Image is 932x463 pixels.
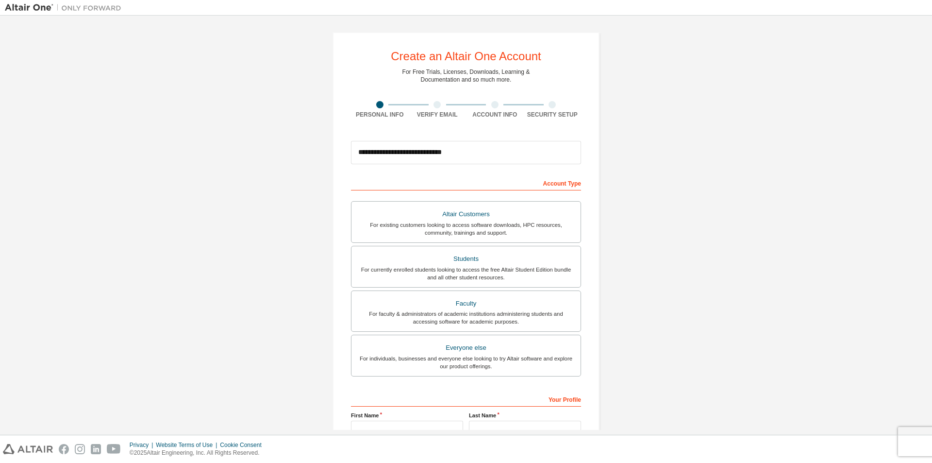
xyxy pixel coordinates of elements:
[351,412,463,419] label: First Name
[351,391,581,407] div: Your Profile
[130,449,267,457] p: © 2025 Altair Engineering, Inc. All Rights Reserved.
[357,297,575,310] div: Faculty
[391,51,541,62] div: Create an Altair One Account
[351,111,409,119] div: Personal Info
[351,175,581,190] div: Account Type
[220,441,267,449] div: Cookie Consent
[357,341,575,355] div: Everyone else
[59,444,69,454] img: facebook.svg
[357,266,575,281] div: For currently enrolled students looking to access the free Altair Student Edition bundle and all ...
[357,221,575,237] div: For existing customers looking to access software downloads, HPC resources, community, trainings ...
[75,444,85,454] img: instagram.svg
[466,111,524,119] div: Account Info
[357,310,575,326] div: For faculty & administrators of academic institutions administering students and accessing softwa...
[130,441,156,449] div: Privacy
[3,444,53,454] img: altair_logo.svg
[469,412,581,419] label: Last Name
[156,441,220,449] div: Website Terms of Use
[524,111,582,119] div: Security Setup
[5,3,126,13] img: Altair One
[357,207,575,221] div: Altair Customers
[107,444,121,454] img: youtube.svg
[91,444,101,454] img: linkedin.svg
[357,355,575,370] div: For individuals, businesses and everyone else looking to try Altair software and explore our prod...
[409,111,466,119] div: Verify Email
[402,68,530,84] div: For Free Trials, Licenses, Downloads, Learning & Documentation and so much more.
[357,252,575,266] div: Students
